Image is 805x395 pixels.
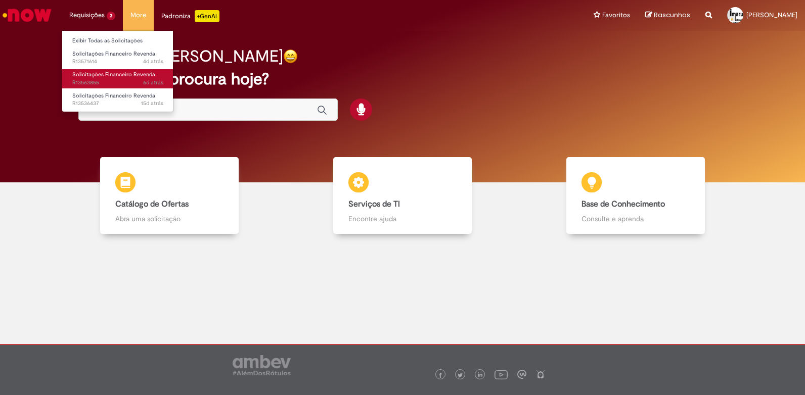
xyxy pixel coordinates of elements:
[517,370,526,379] img: logo_footer_workplace.png
[283,49,298,64] img: happy-face.png
[115,199,189,209] b: Catálogo de Ofertas
[53,157,286,234] a: Catálogo de Ofertas Abra uma solicitação
[62,35,173,46] a: Exibir Todas as Solicitações
[72,71,155,78] span: Solicitações Financeiro Revenda
[62,90,173,109] a: Aberto R13536437 : Solicitações Financeiro Revenda
[143,79,163,86] span: 6d atrás
[195,10,219,22] p: +GenAi
[69,10,105,20] span: Requisições
[115,214,223,224] p: Abra uma solicitação
[72,100,163,108] span: R13536437
[654,10,690,20] span: Rascunhos
[645,11,690,20] a: Rascunhos
[519,157,752,234] a: Base de Conhecimento Consulte e aprenda
[348,214,457,224] p: Encontre ajuda
[1,5,53,25] img: ServiceNow
[62,69,173,88] a: Aberto R13563855 : Solicitações Financeiro Revenda
[602,10,630,20] span: Favoritos
[233,355,291,375] img: logo_footer_ambev_rotulo_gray.png
[72,92,155,100] span: Solicitações Financeiro Revenda
[495,368,508,381] img: logo_footer_youtube.png
[348,199,400,209] b: Serviços de TI
[582,214,690,224] p: Consulte e aprenda
[286,157,519,234] a: Serviços de TI Encontre ajuda
[161,10,219,22] div: Padroniza
[458,373,463,378] img: logo_footer_twitter.png
[72,50,155,58] span: Solicitações Financeiro Revenda
[72,79,163,87] span: R13563855
[62,30,173,112] ul: Requisições
[62,48,173,67] a: Aberto R13571614 : Solicitações Financeiro Revenda
[478,372,483,378] img: logo_footer_linkedin.png
[143,58,163,65] time: 26/09/2025 16:29:52
[143,79,163,86] time: 24/09/2025 16:03:04
[130,10,146,20] span: More
[746,11,797,19] span: [PERSON_NAME]
[536,370,545,379] img: logo_footer_naosei.png
[582,199,665,209] b: Base de Conhecimento
[141,100,163,107] span: 15d atrás
[72,58,163,66] span: R13571614
[143,58,163,65] span: 4d atrás
[78,47,283,65] h2: Boa tarde, [PERSON_NAME]
[107,12,115,20] span: 3
[78,70,727,88] h2: O que você procura hoje?
[438,373,443,378] img: logo_footer_facebook.png
[141,100,163,107] time: 15/09/2025 15:19:01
